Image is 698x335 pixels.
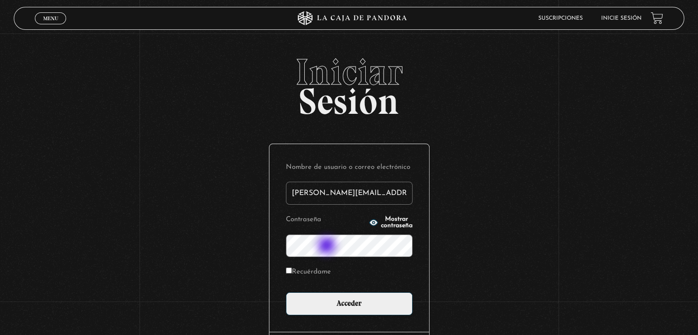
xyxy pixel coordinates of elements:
span: Iniciar [14,54,684,90]
input: Recuérdame [286,268,292,274]
button: Mostrar contraseña [369,216,413,229]
label: Contraseña [286,213,366,227]
label: Recuérdame [286,265,331,279]
span: Mostrar contraseña [381,216,413,229]
span: Menu [43,16,58,21]
a: View your shopping cart [651,12,663,24]
h2: Sesión [14,54,684,112]
a: Suscripciones [538,16,583,21]
label: Nombre de usuario o correo electrónico [286,161,413,175]
a: Inicie sesión [601,16,642,21]
input: Acceder [286,292,413,315]
span: Cerrar [40,23,61,29]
